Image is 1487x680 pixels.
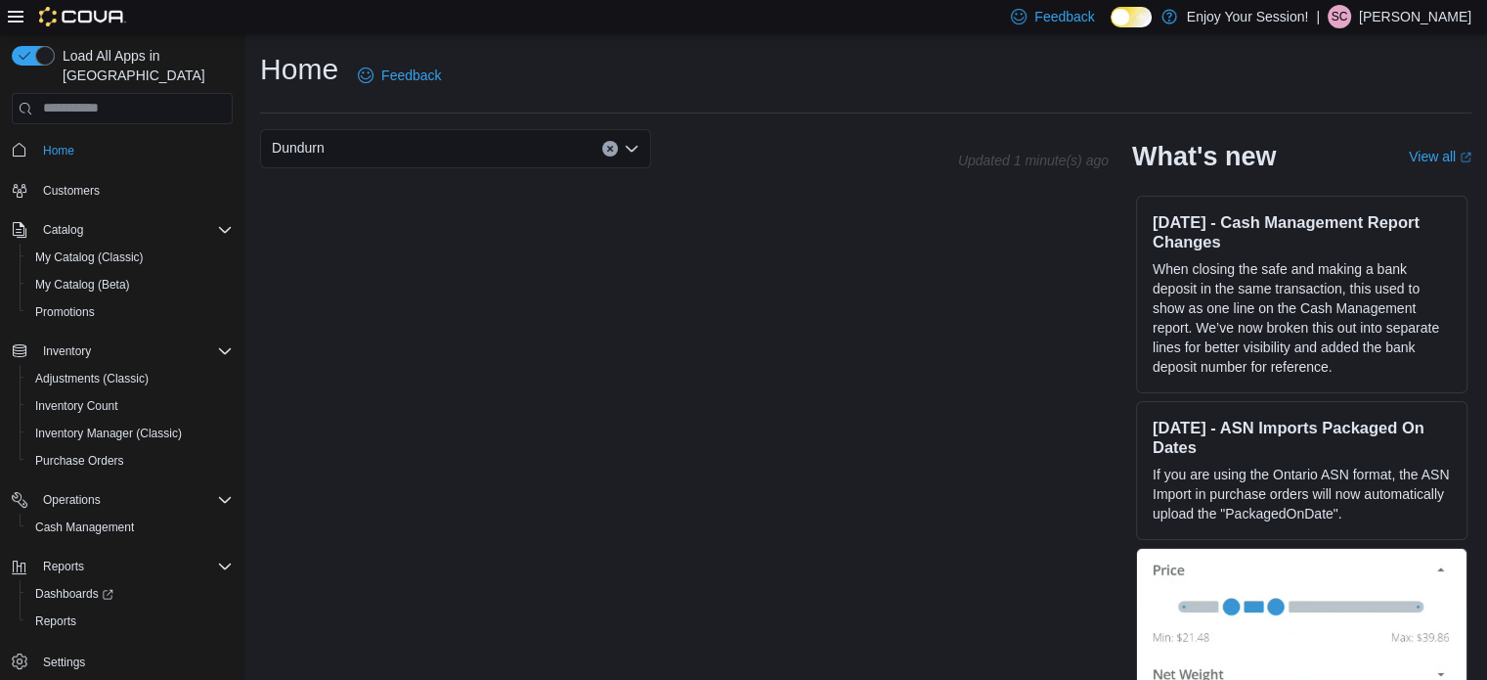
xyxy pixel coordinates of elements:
button: Reports [20,608,241,635]
a: Dashboards [20,580,241,608]
span: My Catalog (Classic) [35,249,144,265]
button: Inventory Manager (Classic) [20,420,241,447]
span: Adjustments (Classic) [27,367,233,390]
span: Reports [35,613,76,629]
span: Inventory [43,343,91,359]
button: My Catalog (Beta) [20,271,241,298]
span: Customers [35,178,233,203]
h1: Home [260,50,338,89]
span: Reports [35,555,233,578]
span: Inventory Count [27,394,233,418]
img: Cova [39,7,126,26]
button: My Catalog (Classic) [20,244,241,271]
button: Promotions [20,298,241,326]
span: Operations [43,492,101,508]
p: Enjoy Your Session! [1187,5,1309,28]
input: Dark Mode [1111,7,1152,27]
span: Settings [35,649,233,673]
span: Dark Mode [1111,27,1112,28]
a: Settings [35,651,93,674]
p: If you are using the Ontario ASN format, the ASN Import in purchase orders will now automatically... [1153,465,1451,523]
a: Feedback [350,56,449,95]
span: Reports [27,610,233,633]
span: Inventory Count [35,398,118,414]
a: Purchase Orders [27,449,132,473]
span: Purchase Orders [35,453,124,469]
h3: [DATE] - ASN Imports Packaged On Dates [1153,418,1451,457]
span: Home [43,143,74,159]
span: My Catalog (Beta) [35,277,130,293]
a: Home [35,139,82,162]
button: Operations [4,486,241,514]
button: Reports [35,555,92,578]
a: My Catalog (Beta) [27,273,138,296]
button: Reports [4,553,241,580]
span: Feedback [381,66,441,85]
button: Catalog [4,216,241,244]
p: When closing the safe and making a bank deposit in the same transaction, this used to show as one... [1153,259,1451,377]
span: My Catalog (Classic) [27,246,233,269]
a: Dashboards [27,582,121,606]
a: Adjustments (Classic) [27,367,156,390]
span: Dashboards [35,586,113,602]
span: Inventory Manager (Classic) [35,426,182,441]
button: Inventory [35,340,99,363]
span: Dashboards [27,582,233,606]
span: Inventory [35,340,233,363]
span: Settings [43,655,85,670]
span: SC [1332,5,1348,28]
a: Inventory Count [27,394,126,418]
p: | [1316,5,1320,28]
h3: [DATE] - Cash Management Report Changes [1153,212,1451,251]
button: Operations [35,488,109,512]
span: Home [35,138,233,162]
button: Inventory Count [20,392,241,420]
button: Cash Management [20,514,241,541]
a: View allExternal link [1409,149,1471,164]
p: Updated 1 minute(s) ago [958,153,1109,168]
button: Home [4,136,241,164]
button: Clear input [602,141,618,157]
span: Adjustments (Classic) [35,371,149,386]
span: Dundurn [272,136,325,159]
button: Customers [4,176,241,204]
a: Inventory Manager (Classic) [27,422,190,445]
a: Cash Management [27,516,142,539]
span: Cash Management [27,516,233,539]
span: Reports [43,559,84,574]
span: Catalog [43,222,83,238]
span: Purchase Orders [27,449,233,473]
span: Operations [35,488,233,512]
div: Stephen Cowell [1328,5,1351,28]
span: Load All Apps in [GEOGRAPHIC_DATA] [55,46,233,85]
p: [PERSON_NAME] [1359,5,1471,28]
a: Customers [35,179,108,203]
span: Inventory Manager (Classic) [27,422,233,445]
h2: What's new [1132,141,1276,172]
span: Feedback [1034,7,1094,26]
span: Customers [43,183,100,199]
button: Adjustments (Classic) [20,365,241,392]
span: Catalog [35,218,233,242]
button: Inventory [4,338,241,365]
svg: External link [1460,152,1471,163]
span: Promotions [27,300,233,324]
button: Purchase Orders [20,447,241,475]
a: My Catalog (Classic) [27,246,152,269]
span: Cash Management [35,520,134,535]
a: Reports [27,610,84,633]
button: Settings [4,647,241,675]
span: Promotions [35,304,95,320]
span: My Catalog (Beta) [27,273,233,296]
button: Catalog [35,218,91,242]
a: Promotions [27,300,103,324]
button: Open list of options [624,141,639,157]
